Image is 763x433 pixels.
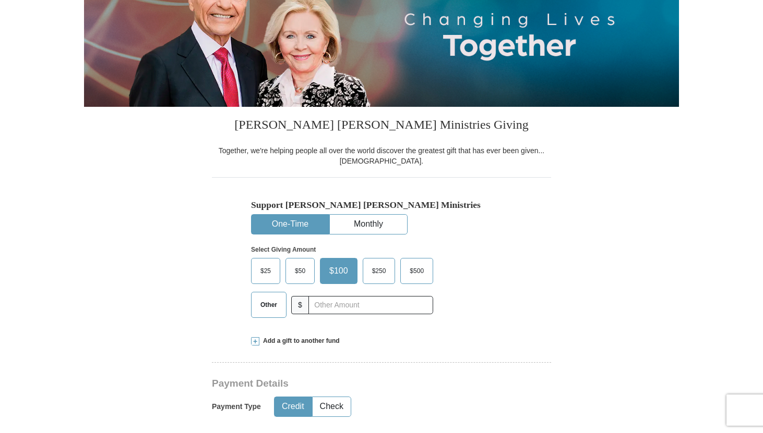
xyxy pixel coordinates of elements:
h5: Support [PERSON_NAME] [PERSON_NAME] Ministries [251,200,512,211]
h5: Payment Type [212,402,261,411]
input: Other Amount [308,296,433,314]
span: $25 [255,263,276,279]
span: $500 [404,263,429,279]
button: Check [313,397,351,416]
span: Other [255,297,282,313]
h3: [PERSON_NAME] [PERSON_NAME] Ministries Giving [212,107,551,145]
button: Credit [275,397,312,416]
button: Monthly [330,215,407,234]
span: Add a gift to another fund [259,337,340,345]
div: Together, we're helping people all over the world discover the greatest gift that has ever been g... [212,145,551,166]
h3: Payment Details [212,378,478,390]
span: $100 [324,263,353,279]
span: $250 [367,263,391,279]
strong: Select Giving Amount [251,246,316,253]
span: $ [291,296,309,314]
button: One-Time [252,215,329,234]
span: $50 [290,263,311,279]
